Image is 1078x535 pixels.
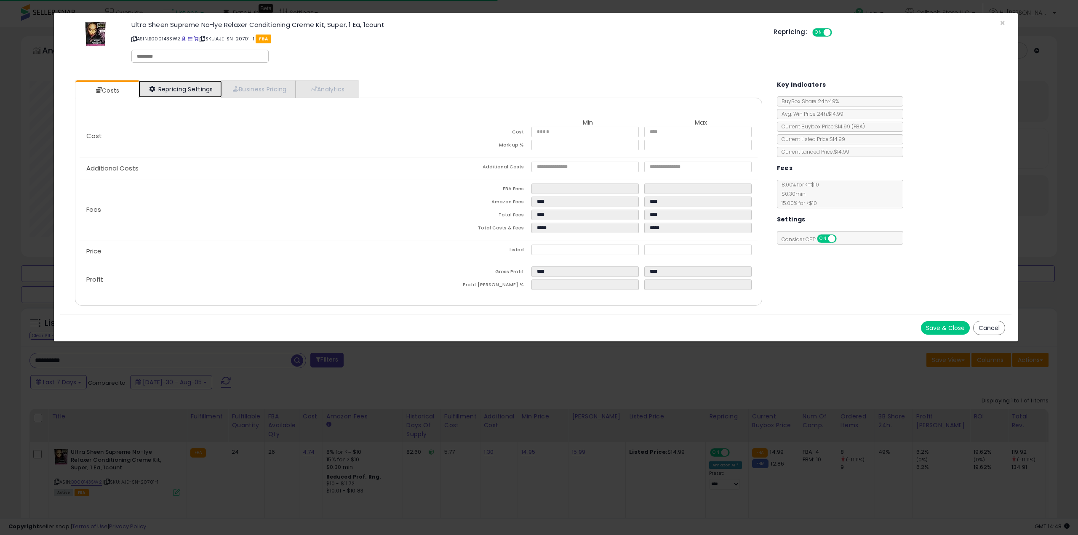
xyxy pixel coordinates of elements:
[777,163,793,173] h5: Fees
[80,133,419,139] p: Cost
[80,276,419,283] p: Profit
[419,245,531,258] td: Listed
[818,235,828,242] span: ON
[777,236,848,243] span: Consider CPT:
[777,110,843,117] span: Avg. Win Price 24h: $14.99
[531,119,644,127] th: Min
[851,123,865,130] span: ( FBA )
[921,321,970,335] button: Save & Close
[835,235,849,242] span: OFF
[777,123,865,130] span: Current Buybox Price:
[419,266,531,279] td: Gross Profit
[419,223,531,236] td: Total Costs & Fees
[419,184,531,197] td: FBA Fees
[1000,17,1005,29] span: ×
[835,123,865,130] span: $14.99
[419,197,531,210] td: Amazon Fees
[419,210,531,223] td: Total Fees
[777,214,806,225] h5: Settings
[419,162,531,175] td: Additional Costs
[774,29,807,35] h5: Repricing:
[131,32,761,45] p: ASIN: B000143SW2 | SKU: AJE-SN-20701-1
[256,35,271,43] span: FBA
[188,35,192,42] a: All offer listings
[644,119,757,127] th: Max
[419,140,531,153] td: Mark up %
[419,279,531,293] td: Profit [PERSON_NAME] %
[831,29,844,36] span: OFF
[296,80,358,98] a: Analytics
[777,190,806,197] span: $0.30 min
[75,82,138,99] a: Costs
[777,80,826,90] h5: Key Indicators
[813,29,824,36] span: ON
[80,248,419,255] p: Price
[80,206,419,213] p: Fees
[131,21,761,28] h3: Ultra Sheen Supreme No-lye Relaxer Conditioning Creme Kit, Super, 1 Ea, 1count
[85,21,107,47] img: 514t4Lyxt9L._SL60_.jpg
[222,80,296,98] a: Business Pricing
[419,127,531,140] td: Cost
[80,165,419,172] p: Additional Costs
[777,200,817,207] span: 15.00 % for > $10
[139,80,222,98] a: Repricing Settings
[777,136,845,143] span: Current Listed Price: $14.99
[181,35,186,42] a: BuyBox page
[777,148,849,155] span: Current Landed Price: $14.99
[777,181,819,207] span: 8.00 % for <= $10
[973,321,1005,335] button: Cancel
[194,35,198,42] a: Your listing only
[777,98,839,105] span: BuyBox Share 24h: 49%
